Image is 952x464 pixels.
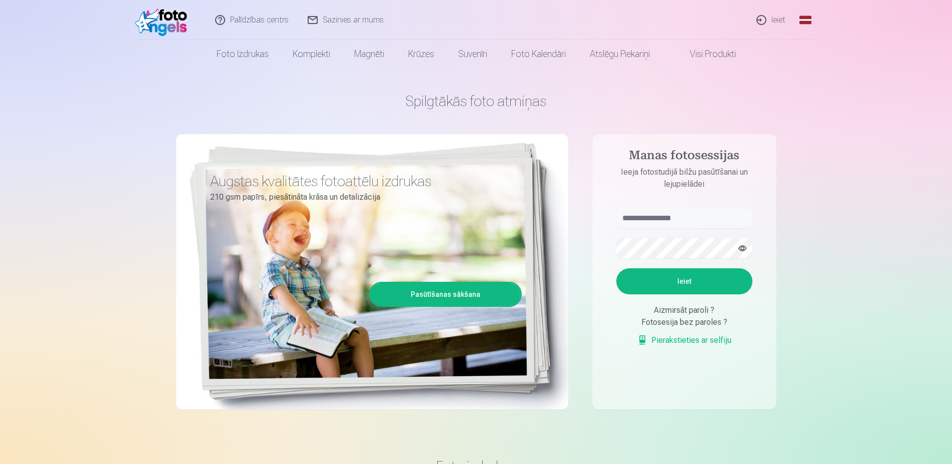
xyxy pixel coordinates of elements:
[606,148,762,166] h4: Manas fotosessijas
[396,40,446,68] a: Krūzes
[281,40,342,68] a: Komplekti
[135,4,193,36] img: /fa1
[637,334,731,346] a: Pierakstieties ar selfiju
[662,40,748,68] a: Visi produkti
[578,40,662,68] a: Atslēgu piekariņi
[606,166,762,190] p: Ieeja fotostudijā bilžu pasūtīšanai un lejupielādei
[499,40,578,68] a: Foto kalendāri
[210,190,514,204] p: 210 gsm papīrs, piesātināta krāsa un detalizācija
[616,316,752,328] div: Fotosesija bez paroles ?
[616,268,752,294] button: Ieiet
[176,92,776,110] h1: Spilgtākās foto atmiņas
[205,40,281,68] a: Foto izdrukas
[371,283,520,305] a: Pasūtīšanas sākšana
[616,304,752,316] div: Aizmirsāt paroli ?
[342,40,396,68] a: Magnēti
[210,172,514,190] h3: Augstas kvalitātes fotoattēlu izdrukas
[446,40,499,68] a: Suvenīri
